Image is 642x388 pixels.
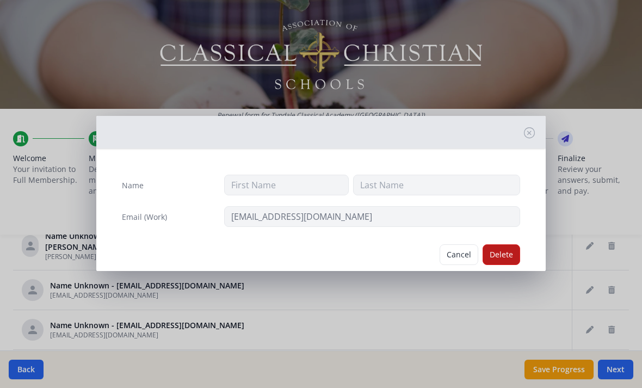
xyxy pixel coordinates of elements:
input: contact@site.com [224,206,520,227]
button: Cancel [440,244,478,265]
input: Last Name [353,175,520,195]
button: Delete [483,244,520,265]
label: Email (Work) [122,212,167,223]
label: Name [122,180,144,191]
input: First Name [224,175,349,195]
